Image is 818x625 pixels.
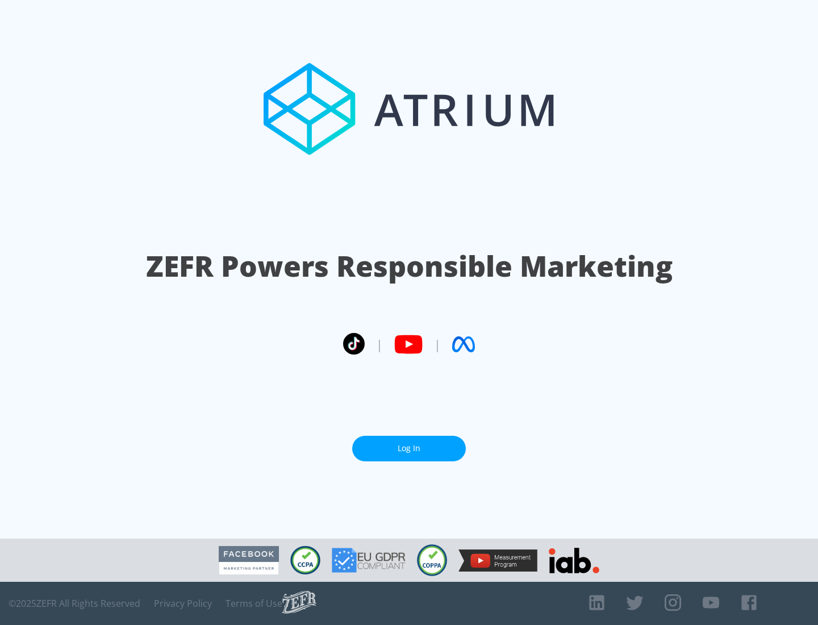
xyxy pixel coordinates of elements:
span: | [434,336,441,353]
img: COPPA Compliant [417,544,447,576]
span: © 2025 ZEFR All Rights Reserved [9,598,140,609]
img: YouTube Measurement Program [458,549,537,572]
a: Log In [352,436,466,461]
img: GDPR Compliant [332,548,406,573]
img: CCPA Compliant [290,546,320,574]
a: Terms of Use [226,598,282,609]
img: Facebook Marketing Partner [219,546,279,575]
h1: ZEFR Powers Responsible Marketing [146,247,673,286]
a: Privacy Policy [154,598,212,609]
span: | [376,336,383,353]
img: IAB [549,548,599,573]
